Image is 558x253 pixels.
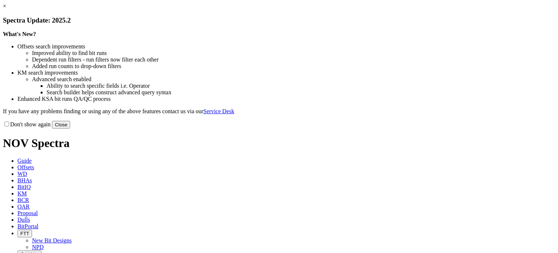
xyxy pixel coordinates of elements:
[17,96,555,102] li: Enhanced KSA bit runs QA/QC process
[46,83,555,89] li: Ability to search specific fields i.e. Operator
[17,210,38,216] span: Proposal
[3,121,50,127] label: Don't show again
[3,108,555,115] p: If you have any problems finding or using any of the above features contact us via our
[32,244,44,250] a: NPD
[32,76,555,83] li: Advanced search enabled
[3,31,36,37] strong: What's New?
[32,237,72,244] a: New Bit Designs
[32,50,555,56] li: Improved ability to find bit runs
[17,223,39,229] span: BitPortal
[17,171,27,177] span: WD
[17,203,30,210] span: OAR
[17,158,32,164] span: Guide
[32,56,555,63] li: Dependent run filters - run filters now filter each other
[32,63,555,70] li: Added run counts to drop-down filters
[17,190,27,197] span: KM
[46,89,555,96] li: Search builder helps construct advanced query syntax
[203,108,234,114] a: Service Desk
[17,184,31,190] span: BitIQ
[3,16,555,24] h3: Spectra Update: 2025.2
[17,164,34,170] span: Offsets
[52,121,70,129] button: Close
[20,231,29,236] span: FTT
[17,70,555,76] li: KM search improvements
[3,3,6,9] a: ×
[4,122,9,126] input: Don't show again
[3,137,555,150] h1: NOV Spectra
[17,43,555,50] li: Offsets search improvements
[17,197,29,203] span: BCR
[17,177,32,183] span: BHAs
[17,217,30,223] span: Dulls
